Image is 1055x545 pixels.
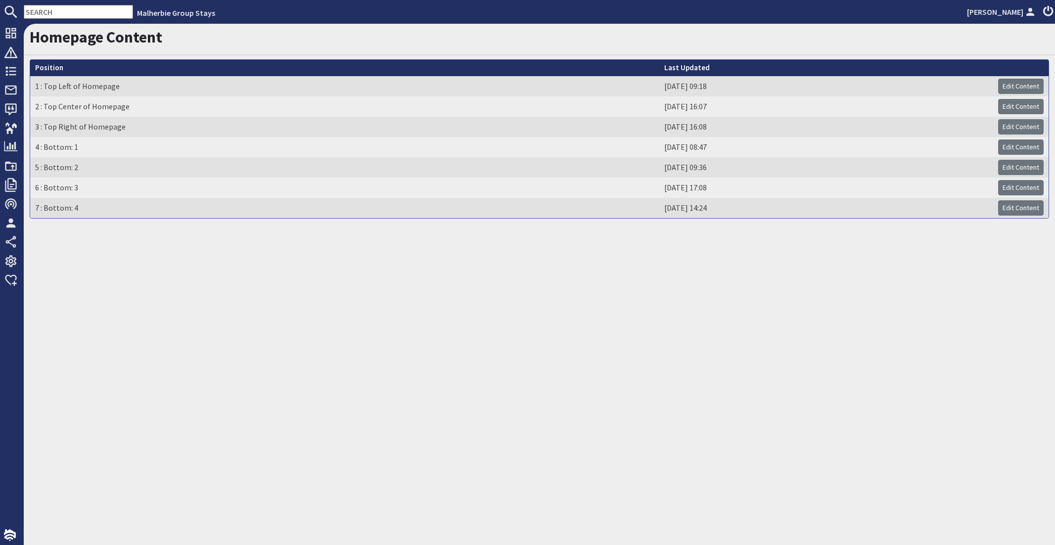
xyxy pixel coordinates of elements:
[659,157,993,178] td: [DATE] 09:36
[659,76,993,96] td: [DATE] 09:18
[4,529,16,541] img: staytech_i_w-64f4e8e9ee0a9c174fd5317b4b171b261742d2d393467e5bdba4413f4f884c10.svg
[24,5,133,19] input: SEARCH
[998,139,1044,155] a: Edit Content
[659,96,993,117] td: [DATE] 16:07
[30,96,659,117] td: 2 : Top Center of Homepage
[998,200,1044,216] a: Edit Content
[30,27,162,47] a: Homepage Content
[30,157,659,178] td: 5 : Bottom: 2
[998,99,1044,114] a: Edit Content
[998,160,1044,175] a: Edit Content
[659,137,993,157] td: [DATE] 08:47
[137,8,215,18] a: Malherbie Group Stays
[30,178,659,198] td: 6 : Bottom: 3
[659,178,993,198] td: [DATE] 17:08
[30,60,659,76] th: Position
[30,76,659,96] td: 1 : Top Left of Homepage
[659,117,993,137] td: [DATE] 16:08
[998,79,1044,94] a: Edit Content
[659,60,993,76] th: Last Updated
[30,137,659,157] td: 4 : Bottom: 1
[998,180,1044,195] a: Edit Content
[998,119,1044,135] a: Edit Content
[30,198,659,218] td: 7 : Bottom: 4
[967,6,1037,18] a: [PERSON_NAME]
[30,117,659,137] td: 3 : Top Right of Homepage
[659,198,993,218] td: [DATE] 14:24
